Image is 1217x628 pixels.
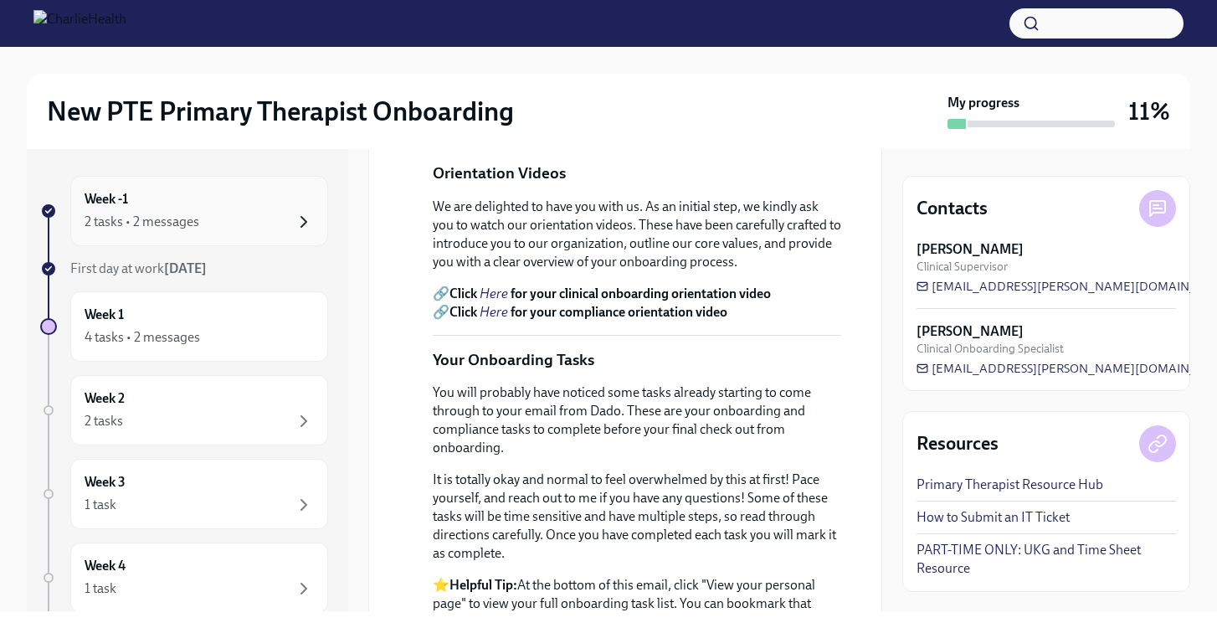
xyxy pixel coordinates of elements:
strong: [PERSON_NAME] [917,240,1024,259]
a: Here [480,304,508,320]
h4: Contacts [917,196,988,221]
div: 2 tasks [85,412,123,430]
p: 🔗 🔗 [433,285,841,322]
h3: 11% [1128,96,1170,126]
div: 4 tasks • 2 messages [85,328,200,347]
span: Clinical Onboarding Specialist [917,341,1064,357]
strong: Click [449,286,477,301]
p: We are delighted to have you with us. As an initial step, we kindly ask you to watch our orientat... [433,198,841,271]
strong: for your compliance orientation video [511,304,727,320]
h6: Week -1 [85,190,128,208]
div: 2 tasks • 2 messages [85,213,199,231]
h6: Week 2 [85,389,125,408]
a: Primary Therapist Resource Hub [917,476,1103,494]
div: 1 task [85,579,116,598]
h4: Resources [917,431,999,456]
a: Here [480,286,508,301]
a: Week 41 task [40,543,328,613]
strong: Helpful Tip: [449,577,517,593]
p: Orientation Videos [433,162,566,184]
h6: Week 1 [85,306,124,324]
div: 1 task [85,496,116,514]
strong: My progress [947,94,1019,112]
strong: [PERSON_NAME] [917,322,1024,341]
span: Clinical Supervisor [917,259,1008,275]
h2: New PTE Primary Therapist Onboarding [47,95,514,128]
a: Week -12 tasks • 2 messages [40,176,328,246]
p: You will probably have noticed some tasks already starting to come through to your email from Dad... [433,383,841,457]
a: First day at work[DATE] [40,260,328,278]
strong: for your clinical onboarding orientation video [511,286,771,301]
a: Week 22 tasks [40,375,328,445]
a: Week 31 task [40,459,328,529]
a: How to Submit an IT Ticket [917,508,1070,527]
h6: Week 3 [85,473,126,492]
p: Your Onboarding Tasks [433,349,594,371]
img: CharlieHealth [33,10,126,37]
a: PART-TIME ONLY: UKG and Time Sheet Resource [917,541,1176,578]
a: Week 14 tasks • 2 messages [40,291,328,362]
p: It is totally okay and normal to feel overwhelmed by this at first! Pace yourself, and reach out ... [433,471,841,563]
strong: [DATE] [164,260,207,276]
h6: Week 4 [85,557,126,575]
span: First day at work [70,260,207,276]
strong: Click [449,304,477,320]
